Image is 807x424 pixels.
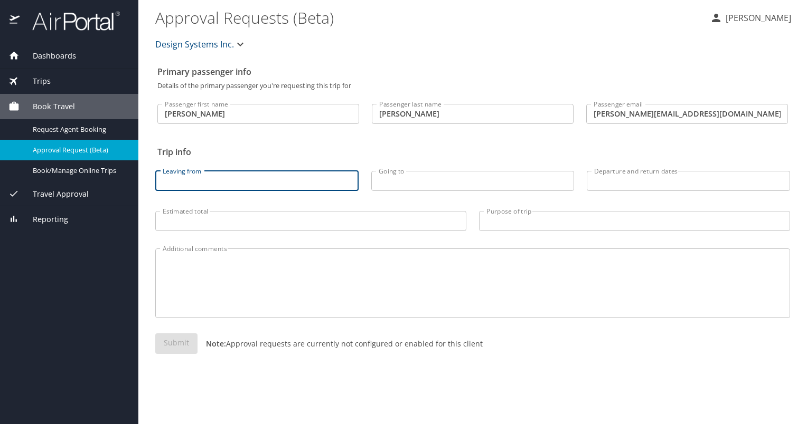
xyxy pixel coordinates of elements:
strong: Note: [206,339,226,349]
h1: Approval Requests (Beta) [155,1,701,34]
p: Details of the primary passenger you're requesting this trip for [157,82,788,89]
span: Request Agent Booking [33,124,126,134]
span: Book/Manage Online Trips [33,166,126,176]
p: [PERSON_NAME] [722,12,791,24]
span: Dashboards [20,50,76,62]
span: Trips [20,75,51,87]
button: Design Systems Inc. [151,34,251,55]
p: Approval requests are currently not configured or enabled for this client [198,338,483,349]
img: icon-airportal.png [10,11,21,31]
h2: Trip info [157,143,788,160]
span: Book Travel [20,101,75,112]
span: Approval Request (Beta) [33,145,126,155]
span: Travel Approval [20,188,89,200]
img: airportal-logo.png [21,11,120,31]
button: [PERSON_NAME] [706,8,795,27]
span: Reporting [20,214,68,225]
span: Design Systems Inc. [155,37,234,52]
h2: Primary passenger info [157,63,788,80]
